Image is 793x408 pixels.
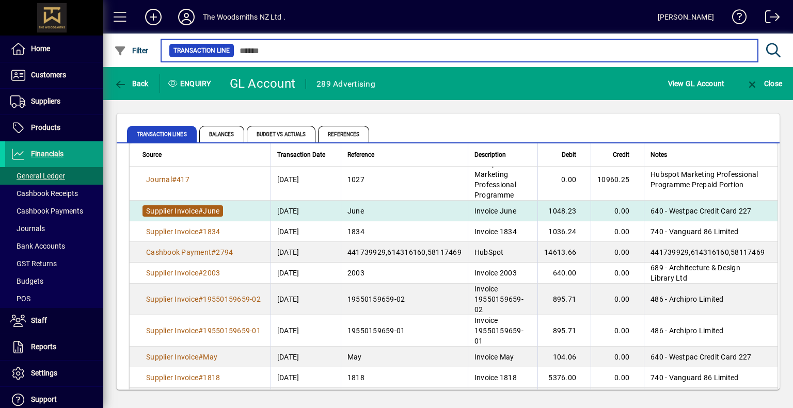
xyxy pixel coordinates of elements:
[658,9,714,25] div: [PERSON_NAME]
[146,327,198,335] span: Supplier Invoice
[474,269,517,277] span: Invoice 2003
[146,248,211,256] span: Cashbook Payment
[114,46,149,55] span: Filter
[5,308,103,334] a: Staff
[170,8,203,26] button: Profile
[651,248,765,256] span: 441739929,614316160,58117469
[277,294,299,304] span: [DATE]
[114,79,149,88] span: Back
[347,227,364,236] span: 1834
[203,295,261,303] span: 19550159659-02
[146,207,198,215] span: Supplier Invoice
[5,202,103,220] a: Cashbook Payments
[474,285,524,314] span: Invoice 19550159659-02
[5,62,103,88] a: Customers
[31,395,57,403] span: Support
[142,205,223,217] a: Supplier Invoice#June
[347,327,405,335] span: 19550159659-01
[277,325,299,336] span: [DATE]
[651,373,738,382] span: 740 - Vanguard 86 Limited
[142,293,264,305] a: Supplier Invoice#19550159659-02
[591,221,644,242] td: 0.00
[277,226,299,237] span: [DATE]
[103,74,160,93] app-page-header-button: Back
[10,259,57,268] span: GST Returns
[537,201,591,221] td: 1048.23
[230,75,296,92] div: GL Account
[651,207,751,215] span: 640 - Westpac Credit Card 227
[137,8,170,26] button: Add
[347,175,364,184] span: 1027
[127,126,197,142] span: Transaction lines
[177,175,189,184] span: 417
[10,172,65,180] span: General Ledger
[277,372,299,383] span: [DATE]
[474,207,516,215] span: Invoice June
[142,149,162,160] span: Source
[203,9,286,25] div: The Woodsmiths NZ Ltd .
[5,334,103,360] a: Reports
[198,227,203,236] span: #
[31,316,47,324] span: Staff
[347,207,364,215] span: June
[347,269,364,277] span: 2003
[10,189,78,198] span: Cashbook Receipts
[31,44,50,53] span: Home
[537,284,591,315] td: 895.71
[203,207,219,215] span: June
[5,290,103,307] a: POS
[474,248,504,256] span: HubSpot
[5,237,103,255] a: Bank Accounts
[591,159,644,201] td: 10960.25
[591,315,644,347] td: 0.00
[277,149,335,160] div: Transaction Date
[142,267,224,279] a: Supplier Invoice#2003
[31,342,56,351] span: Reports
[591,347,644,367] td: 0.00
[474,227,517,236] span: Invoice 1834
[474,373,517,382] span: Invoice 1818
[247,126,316,142] span: Budget vs Actuals
[142,174,193,185] a: Journal#417
[173,45,230,56] span: Transaction Line
[142,247,236,258] a: Cashbook Payment#2794
[277,352,299,362] span: [DATE]
[198,295,203,303] span: #
[203,373,220,382] span: 1818
[474,316,524,345] span: Invoice 19550159659-01
[142,226,224,237] a: Supplier Invoice#1834
[10,295,30,303] span: POS
[31,71,66,79] span: Customers
[474,353,514,361] span: Invoice May
[591,242,644,263] td: 0.00
[172,175,177,184] span: #
[5,255,103,272] a: GST Returns
[31,150,64,158] span: Financials
[10,277,43,285] span: Budgets
[665,74,727,93] button: View GL Account
[537,347,591,367] td: 104.06
[537,263,591,284] td: 640.00
[198,373,203,382] span: #
[591,284,644,315] td: 0.00
[146,175,172,184] span: Journal
[203,227,220,236] span: 1834
[211,248,216,256] span: #
[146,295,198,303] span: Supplier Invoice
[651,353,751,361] span: 640 - Westpac Credit Card 227
[651,170,758,189] span: Hubspot Marketing Professional Programme Prepaid Portion
[203,353,217,361] span: May
[746,79,782,88] span: Close
[347,149,462,160] div: Reference
[277,247,299,257] span: [DATE]
[31,123,60,132] span: Products
[10,224,45,233] span: Journals
[591,263,644,284] td: 0.00
[757,2,780,36] a: Logout
[474,149,531,160] div: Description
[668,75,725,92] span: View GL Account
[199,126,244,142] span: Balances
[591,201,644,221] td: 0.00
[160,75,222,92] div: Enquiry
[537,159,591,201] td: 0.00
